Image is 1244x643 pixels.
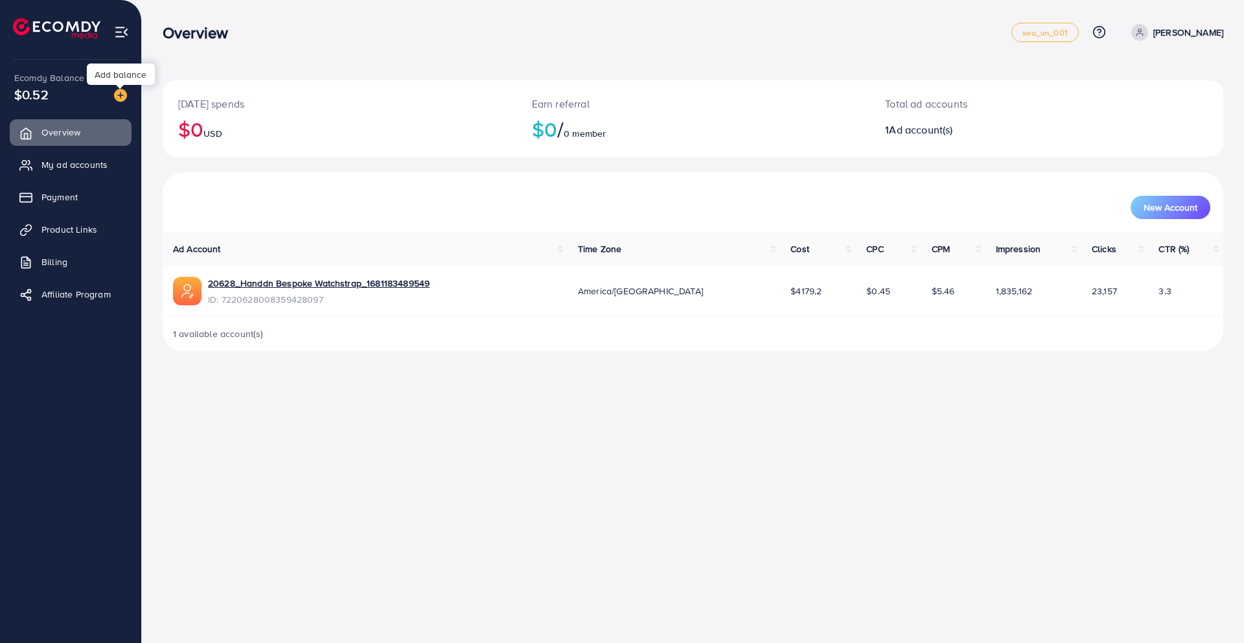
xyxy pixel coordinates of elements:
[10,216,132,242] a: Product Links
[996,242,1041,255] span: Impression
[1158,242,1189,255] span: CTR (%)
[532,96,855,111] p: Earn referral
[578,285,703,298] span: America/[GEOGRAPHIC_DATA]
[1092,285,1117,298] span: 23,157
[178,96,501,111] p: [DATE] spends
[885,96,1119,111] p: Total ad accounts
[87,64,155,85] div: Add balance
[557,114,564,144] span: /
[41,158,108,171] span: My ad accounts
[14,71,84,84] span: Ecomdy Balance
[996,285,1032,298] span: 1,835,162
[41,191,78,204] span: Payment
[1131,196,1210,219] button: New Account
[1153,25,1223,40] p: [PERSON_NAME]
[173,277,202,305] img: ic-ads-acc.e4c84228.svg
[866,285,890,298] span: $0.45
[10,184,132,210] a: Payment
[866,242,883,255] span: CPC
[1144,203,1197,212] span: New Account
[790,285,822,298] span: $4179.2
[1158,285,1171,298] span: 3.3
[41,126,80,139] span: Overview
[41,288,111,301] span: Affiliate Program
[13,18,100,38] img: logo
[10,281,132,307] a: Affiliate Program
[10,152,132,178] a: My ad accounts
[173,242,221,255] span: Ad Account
[208,277,430,290] a: 20628_Handdn Bespoke Watchstrap_1681183489549
[564,127,606,140] span: 0 member
[178,117,501,141] h2: $0
[10,119,132,145] a: Overview
[1126,24,1223,41] a: [PERSON_NAME]
[203,127,222,140] span: USD
[14,85,49,104] span: $0.52
[10,249,132,275] a: Billing
[1022,29,1068,37] span: sea_vn_001
[114,25,129,40] img: menu
[1189,585,1234,633] iframe: Chat
[41,223,97,236] span: Product Links
[932,285,955,298] span: $5.46
[578,242,621,255] span: Time Zone
[885,124,1119,136] h2: 1
[1092,242,1116,255] span: Clicks
[41,255,67,268] span: Billing
[114,89,127,102] img: image
[173,327,264,340] span: 1 available account(s)
[889,123,952,137] span: Ad account(s)
[932,242,950,255] span: CPM
[532,117,855,141] h2: $0
[208,293,430,306] span: ID: 7220628008359428097
[163,23,238,42] h3: Overview
[790,242,809,255] span: Cost
[1011,23,1079,42] a: sea_vn_001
